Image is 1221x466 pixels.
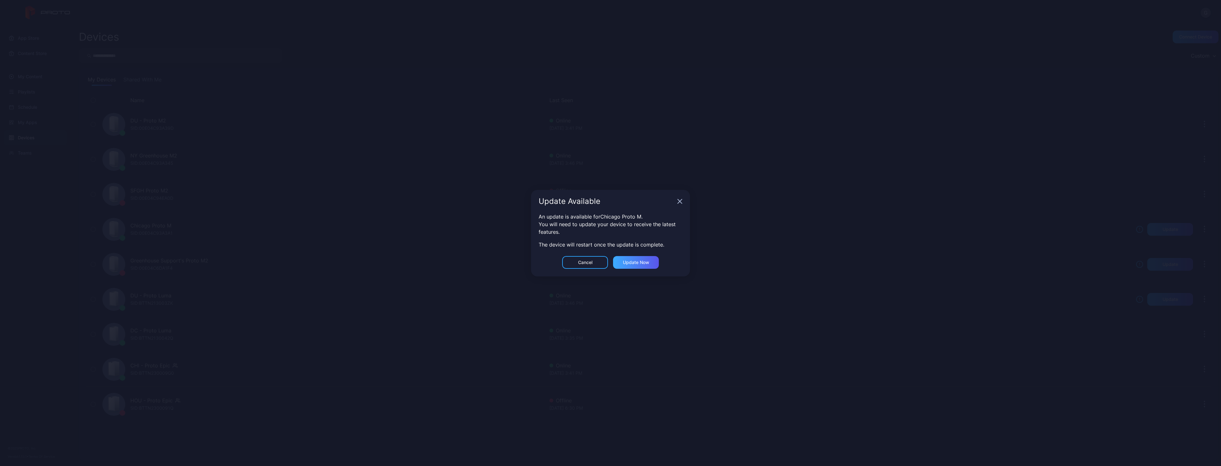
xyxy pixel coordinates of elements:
button: Cancel [562,256,608,269]
div: Update Available [539,198,675,205]
button: Update now [613,256,659,269]
div: The device will restart once the update is complete. [539,241,682,248]
div: Cancel [578,260,592,265]
div: An update is available for Chicago Proto M . [539,213,682,220]
div: You will need to update your device to receive the latest features. [539,220,682,236]
div: Update now [623,260,649,265]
